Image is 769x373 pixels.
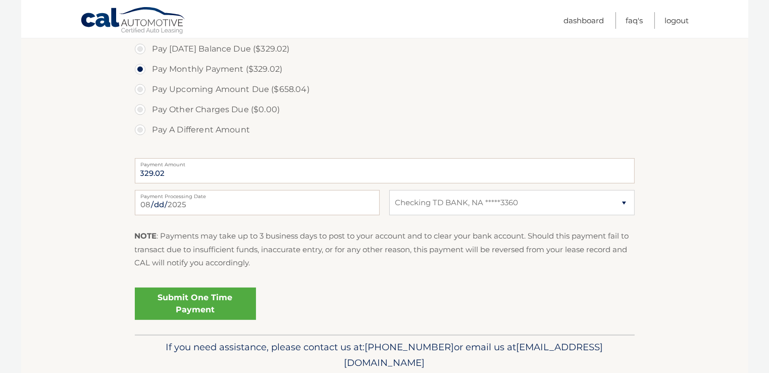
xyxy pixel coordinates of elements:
label: Pay A Different Amount [135,120,635,140]
a: Logout [665,12,689,29]
input: Payment Date [135,190,380,215]
span: [PHONE_NUMBER] [365,341,454,353]
label: Payment Amount [135,158,635,166]
a: Submit One Time Payment [135,288,256,320]
p: If you need assistance, please contact us at: or email us at [141,339,628,371]
input: Payment Amount [135,158,635,183]
label: Pay Monthly Payment ($329.02) [135,59,635,79]
a: Dashboard [564,12,604,29]
strong: NOTE [135,231,157,241]
label: Payment Processing Date [135,190,380,198]
p: : Payments may take up to 3 business days to post to your account and to clear your bank account.... [135,229,635,269]
label: Pay [DATE] Balance Due ($329.02) [135,39,635,59]
a: Cal Automotive [80,7,186,36]
label: Pay Other Charges Due ($0.00) [135,100,635,120]
a: FAQ's [626,12,643,29]
label: Pay Upcoming Amount Due ($658.04) [135,79,635,100]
